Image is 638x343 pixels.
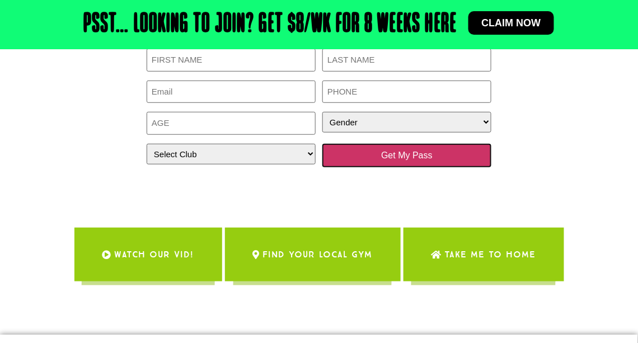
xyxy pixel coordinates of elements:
span: Find Your Local Gym [263,239,373,270]
span: Take me to Home [445,239,536,270]
input: AGE [147,112,316,135]
input: FIRST NAME [147,49,316,72]
a: Take me to Home [404,228,564,281]
input: Get My Pass [322,144,491,167]
span: Claim now [482,18,541,28]
a: WATCH OUR VID! [74,228,222,281]
input: Email [147,81,316,104]
input: LAST NAME [322,49,491,72]
a: Find Your Local Gym [225,228,401,281]
a: Claim now [468,11,555,35]
input: PHONE [322,81,491,104]
h2: Psst… Looking to join? Get $8/wk for 8 weeks here [84,11,457,38]
span: WATCH OUR VID! [115,239,194,270]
